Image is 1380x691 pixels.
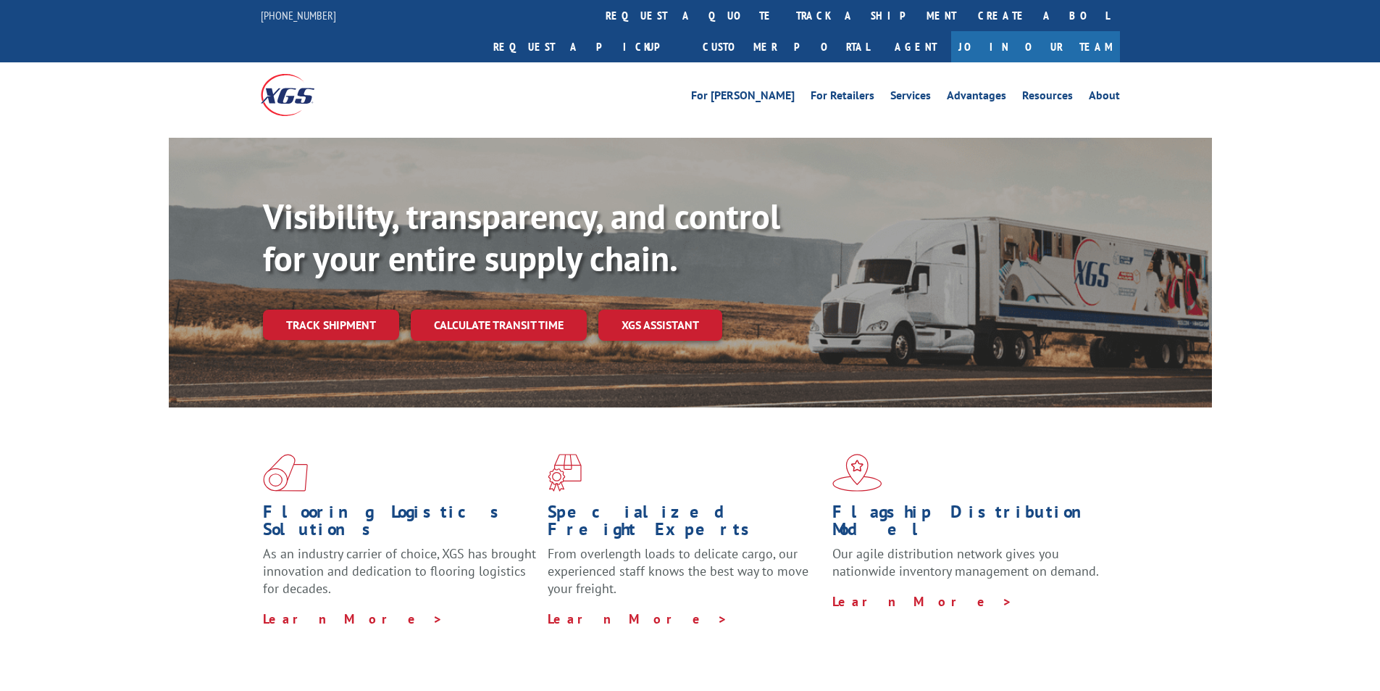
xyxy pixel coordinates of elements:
a: XGS ASSISTANT [598,310,722,341]
b: Visibility, transparency, and control for your entire supply chain. [263,194,780,281]
img: xgs-icon-total-supply-chain-intelligence-red [263,454,308,492]
a: Customer Portal [692,31,880,62]
a: [PHONE_NUMBER] [261,8,336,22]
img: xgs-icon-flagship-distribution-model-red [832,454,882,492]
a: Learn More > [263,611,443,627]
a: Request a pickup [482,31,692,62]
span: Our agile distribution network gives you nationwide inventory management on demand. [832,545,1099,579]
a: Advantages [947,90,1006,106]
a: Resources [1022,90,1073,106]
a: About [1089,90,1120,106]
span: As an industry carrier of choice, XGS has brought innovation and dedication to flooring logistics... [263,545,536,597]
p: From overlength loads to delicate cargo, our experienced staff knows the best way to move your fr... [548,545,821,610]
h1: Flooring Logistics Solutions [263,503,537,545]
a: For Retailers [811,90,874,106]
img: xgs-icon-focused-on-flooring-red [548,454,582,492]
a: Calculate transit time [411,310,587,341]
a: Services [890,90,931,106]
a: Track shipment [263,310,399,340]
a: Agent [880,31,951,62]
a: For [PERSON_NAME] [691,90,795,106]
h1: Flagship Distribution Model [832,503,1106,545]
h1: Specialized Freight Experts [548,503,821,545]
a: Learn More > [832,593,1013,610]
a: Learn More > [548,611,728,627]
a: Join Our Team [951,31,1120,62]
